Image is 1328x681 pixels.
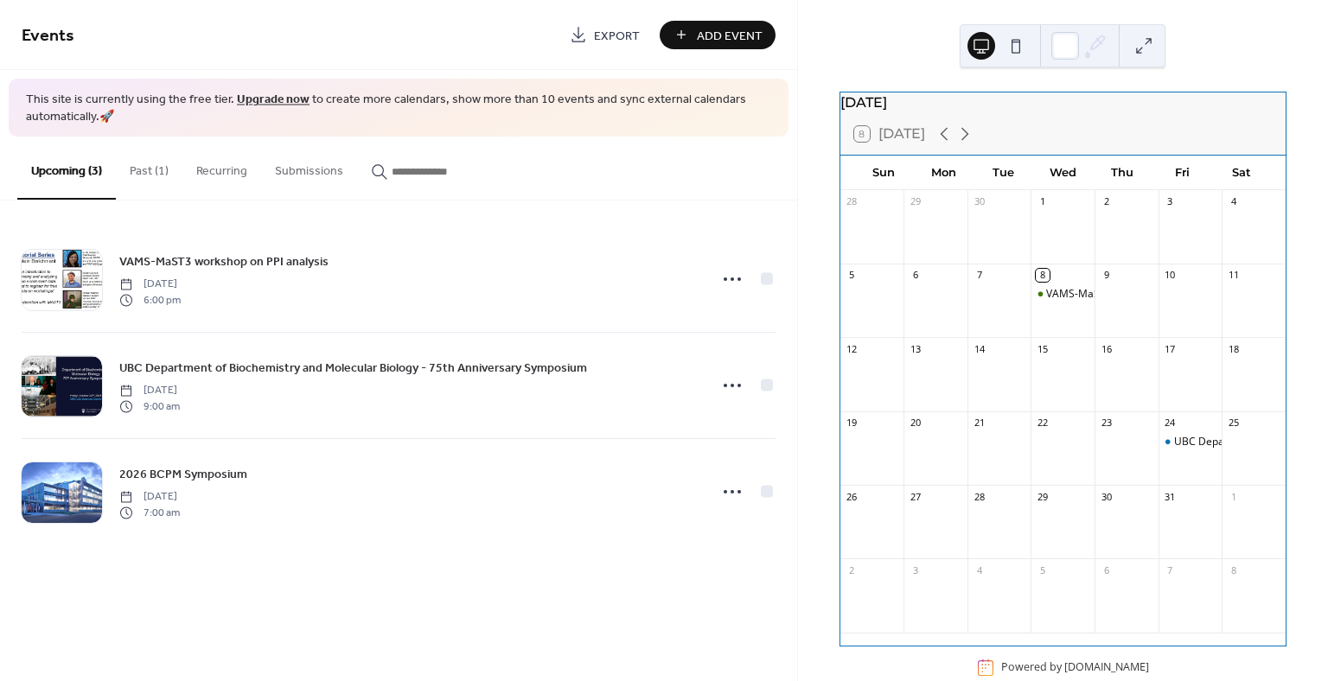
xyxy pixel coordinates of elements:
[119,358,587,378] a: UBC Department of Biochemistry and Molecular Biology - 75th Anniversary Symposium
[973,195,986,208] div: 30
[1031,287,1095,302] div: VAMS-MaST3 workshop on PPI analysis
[854,156,914,190] div: Sun
[119,505,180,520] span: 7:00 am
[840,92,1286,113] div: [DATE]
[1100,490,1113,503] div: 30
[17,137,116,200] button: Upcoming (3)
[1212,156,1272,190] div: Sat
[1227,269,1240,282] div: 11
[973,490,986,503] div: 28
[1046,287,1235,302] div: VAMS-MaST3 workshop on PPI analysis
[119,383,180,398] span: [DATE]
[1227,563,1240,576] div: 8
[1227,342,1240,355] div: 18
[846,269,859,282] div: 5
[846,417,859,430] div: 19
[1036,490,1049,503] div: 29
[909,417,922,430] div: 20
[1164,563,1177,576] div: 7
[697,27,763,45] span: Add Event
[660,21,776,49] button: Add Event
[22,19,74,53] span: Events
[119,466,247,484] span: 2026 BCPM Symposium
[1036,195,1049,208] div: 1
[1036,342,1049,355] div: 15
[909,195,922,208] div: 29
[1152,156,1212,190] div: Fri
[119,489,180,505] span: [DATE]
[1164,417,1177,430] div: 24
[261,137,357,198] button: Submissions
[1064,660,1149,675] a: [DOMAIN_NAME]
[973,342,986,355] div: 14
[973,269,986,282] div: 7
[1036,269,1049,282] div: 8
[846,490,859,503] div: 26
[119,277,181,292] span: [DATE]
[1227,490,1240,503] div: 1
[1100,563,1113,576] div: 6
[237,88,310,111] a: Upgrade now
[119,398,180,414] span: 9:00 am
[909,563,922,576] div: 3
[974,156,1033,190] div: Tue
[1001,660,1149,675] div: Powered by
[846,563,859,576] div: 2
[1100,195,1113,208] div: 2
[846,342,859,355] div: 12
[1164,195,1177,208] div: 3
[1227,195,1240,208] div: 4
[909,490,922,503] div: 27
[1164,269,1177,282] div: 10
[1100,269,1113,282] div: 9
[26,92,771,125] span: This site is currently using the free tier. to create more calendars, show more than 10 events an...
[119,360,587,378] span: UBC Department of Biochemistry and Molecular Biology - 75th Anniversary Symposium
[1227,417,1240,430] div: 25
[1100,342,1113,355] div: 16
[557,21,653,49] a: Export
[973,417,986,430] div: 21
[1164,342,1177,355] div: 17
[119,292,181,308] span: 6:00 pm
[1036,563,1049,576] div: 5
[116,137,182,198] button: Past (1)
[119,251,329,271] a: VAMS-MaST3 workshop on PPI analysis
[1159,435,1223,449] div: UBC Department of Biochemistry and Molecular Biology - 75th Anniversary Symposium
[119,253,329,271] span: VAMS-MaST3 workshop on PPI analysis
[973,563,986,576] div: 4
[182,137,261,198] button: Recurring
[1033,156,1093,190] div: Wed
[909,269,922,282] div: 6
[909,342,922,355] div: 13
[846,195,859,208] div: 28
[119,464,247,484] a: 2026 BCPM Symposium
[914,156,974,190] div: Mon
[1100,417,1113,430] div: 23
[1036,417,1049,430] div: 22
[1164,490,1177,503] div: 31
[1093,156,1152,190] div: Thu
[594,27,640,45] span: Export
